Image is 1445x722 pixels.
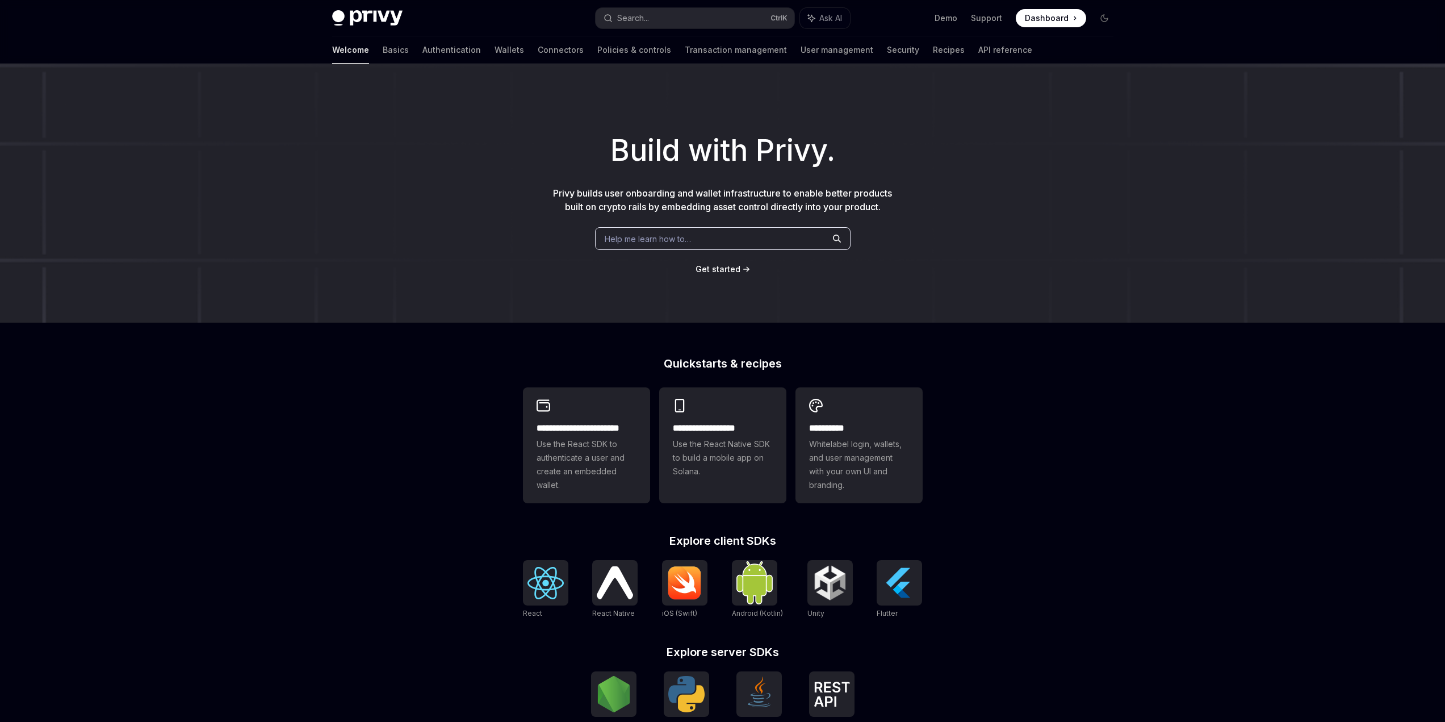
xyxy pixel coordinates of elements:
a: Transaction management [685,36,787,64]
span: Whitelabel login, wallets, and user management with your own UI and branding. [809,437,909,492]
a: ReactReact [523,560,568,619]
span: Privy builds user onboarding and wallet infrastructure to enable better products built on crypto ... [553,187,892,212]
img: Flutter [881,565,918,601]
span: Flutter [877,609,898,617]
img: REST API [814,682,850,707]
button: Search...CtrlK [596,8,794,28]
span: React [523,609,542,617]
a: iOS (Swift)iOS (Swift) [662,560,707,619]
a: Get started [696,264,740,275]
h2: Quickstarts & recipes [523,358,923,369]
a: Recipes [933,36,965,64]
span: iOS (Swift) [662,609,697,617]
span: Unity [807,609,824,617]
a: Authentication [422,36,481,64]
a: Basics [383,36,409,64]
a: Demo [935,12,957,24]
img: Python [668,676,705,712]
span: Get started [696,264,740,274]
img: NodeJS [596,676,632,712]
h2: Explore client SDKs [523,535,923,546]
button: Toggle dark mode [1095,9,1113,27]
span: Dashboard [1025,12,1069,24]
a: **** *****Whitelabel login, wallets, and user management with your own UI and branding. [795,387,923,503]
h1: Build with Privy. [18,128,1427,173]
span: Ctrl K [770,14,788,23]
a: Policies & controls [597,36,671,64]
a: Android (Kotlin)Android (Kotlin) [732,560,783,619]
img: Android (Kotlin) [736,561,773,604]
img: dark logo [332,10,403,26]
img: React [527,567,564,599]
a: **** **** **** ***Use the React Native SDK to build a mobile app on Solana. [659,387,786,503]
a: Welcome [332,36,369,64]
img: Unity [812,565,848,601]
div: Search... [617,11,649,25]
img: iOS (Swift) [667,566,703,600]
a: Security [887,36,919,64]
a: UnityUnity [807,560,853,619]
button: Ask AI [800,8,850,28]
span: Use the React SDK to authenticate a user and create an embedded wallet. [537,437,636,492]
a: React NativeReact Native [592,560,638,619]
span: React Native [592,609,635,617]
a: API reference [978,36,1032,64]
img: React Native [597,566,633,599]
h2: Explore server SDKs [523,646,923,658]
img: Java [741,676,777,712]
a: FlutterFlutter [877,560,922,619]
a: Wallets [495,36,524,64]
span: Help me learn how to… [605,233,691,245]
a: Dashboard [1016,9,1086,27]
a: Support [971,12,1002,24]
span: Ask AI [819,12,842,24]
a: User management [801,36,873,64]
span: Use the React Native SDK to build a mobile app on Solana. [673,437,773,478]
a: Connectors [538,36,584,64]
span: Android (Kotlin) [732,609,783,617]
